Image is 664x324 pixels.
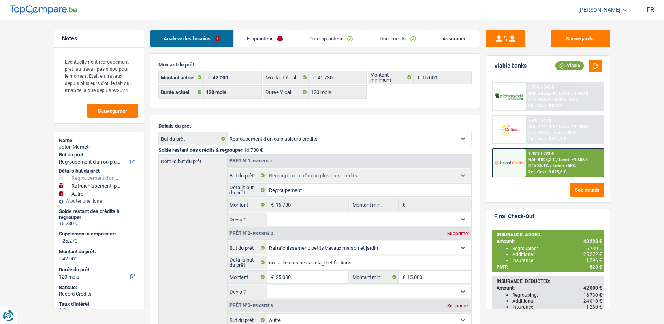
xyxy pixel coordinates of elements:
span: / [552,97,554,102]
span: Limit: >1.100 € [559,124,588,129]
div: Viable [555,61,584,70]
label: Durée du prêt: [59,267,137,273]
div: INSURANCE, DEDUCTED: [497,279,602,284]
label: Devis ? [228,213,267,226]
label: Montant min. [350,271,399,283]
label: Montant min. [350,198,399,211]
div: 9.9% | 543 € [528,118,551,123]
div: Amount: [497,239,602,244]
label: But du prêt [228,169,267,182]
a: Co-emprunteur [296,30,366,47]
a: [PERSON_NAME] [572,4,627,17]
a: Documents [366,30,429,47]
span: Sauvegarder [98,108,127,113]
div: Additional: [512,298,602,304]
span: 16 730 € [583,246,602,251]
p: Détails du prêt [158,123,472,129]
span: Limit: >1.000 € [559,91,588,96]
div: Jeton Memeti [59,144,139,150]
span: 25 272 € [583,252,602,257]
div: PMT: [497,264,602,270]
div: Prêt n°3 [228,303,275,308]
span: € [309,71,318,84]
span: DTI: 36.1% [528,163,549,168]
img: TopCompare Logo [10,5,77,15]
span: Solde restant des crédits à regrouper [158,147,243,153]
div: Insurance: [512,304,602,310]
span: € [267,271,276,283]
span: € [414,71,422,84]
a: Analyse des besoins [150,30,233,47]
img: AlphaCredit [495,92,524,101]
button: See details [570,183,604,197]
span: Limit: <65% [555,97,578,102]
div: Regrouping: [512,292,602,298]
label: Montant minimum [368,71,414,84]
label: Détails but du prêt [228,184,267,196]
span: € [204,71,213,84]
div: fr [647,6,654,13]
span: / [550,163,551,168]
div: Supprimer [445,231,471,236]
span: [PERSON_NAME] [578,7,621,13]
span: 24 010 € [583,298,602,304]
div: Ref. Cost: 9 481,6 € [528,136,566,141]
a: Emprunteur [234,30,296,47]
div: Solde restant des crédits à regrouper [59,208,139,220]
label: But du prêt [159,132,228,145]
div: Name: [59,138,139,144]
span: € [399,271,407,283]
div: Ref. Cost: 9 574 € [528,103,562,108]
div: Ref. Cost: 9 025,6 € [528,170,566,175]
span: 43 298 € [583,239,602,244]
label: Durée Y call [263,86,309,98]
span: / [550,130,551,135]
span: - Priorité 2 [250,231,273,235]
span: Limit: >1.506 € [559,157,588,162]
span: / [556,91,558,96]
label: Supplément à emprunter: [59,231,137,237]
span: DTI: 38.2% [528,130,549,135]
span: 42 000 € [583,285,602,291]
span: - Priorité 1 [250,159,273,163]
div: Final Check-Out [494,213,534,220]
span: Limit: <60% [553,130,576,135]
div: Prêt n°1 [228,158,275,164]
div: Supprimer [445,303,471,308]
span: € [59,256,62,262]
img: Record Credits [495,155,524,170]
div: Regrouping: [512,246,602,251]
span: / [556,157,558,162]
label: Détails but du prêt [159,155,227,164]
label: Devis ? [228,285,267,298]
span: NAI: 2 761,1 € [528,124,555,129]
div: 16.730 € [59,220,139,227]
div: INSURANCE, ADDED: [497,232,602,237]
div: Additional: [512,252,602,257]
div: Banque: [59,284,139,291]
label: But du prêt: [59,152,137,158]
label: Montant Y call [263,71,309,84]
div: Insurance: [512,258,602,263]
div: Taux d'intérêt: [59,301,139,307]
div: Détails but du prêt [59,168,139,174]
span: DTI: 39.12% [528,97,551,102]
div: 9.99% | 545 € [528,85,554,90]
div: Prêt n°2 [228,231,275,236]
div: 8.2 [59,307,139,313]
span: / [556,124,558,129]
button: Sauvegarder [551,30,610,47]
button: Sauvegarder [87,104,138,118]
label: But du prêt [228,241,267,254]
span: € [267,198,276,211]
label: Montant [228,198,267,211]
span: NAI: 2 659,2 € [528,91,555,96]
span: 523 € [590,264,602,270]
label: Montant du prêt: [59,249,137,255]
span: Limit: <65% [553,163,576,168]
div: Ajouter une ligne [59,198,139,204]
h5: Notes [62,35,136,42]
div: Record Credits [59,291,139,297]
div: 9.45% | 533 € [528,151,554,156]
img: Cofidis [495,122,524,137]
